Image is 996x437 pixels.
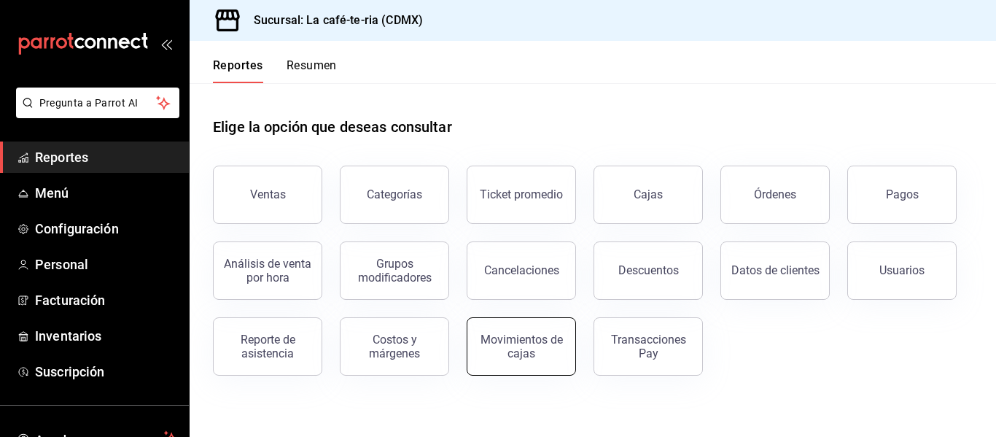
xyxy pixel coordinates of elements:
a: Cajas [594,166,703,224]
div: Movimientos de cajas [476,333,567,360]
div: Reporte de asistencia [222,333,313,360]
button: Resumen [287,58,337,83]
button: open_drawer_menu [160,38,172,50]
button: Pregunta a Parrot AI [16,88,179,118]
button: Usuarios [847,241,957,300]
div: navigation tabs [213,58,337,83]
div: Categorías [367,187,422,201]
button: Análisis de venta por hora [213,241,322,300]
div: Ventas [250,187,286,201]
div: Transacciones Pay [603,333,693,360]
div: Descuentos [618,263,679,277]
span: Configuración [35,219,177,239]
span: Suscripción [35,362,177,382]
div: Ticket promedio [480,187,563,201]
button: Cancelaciones [467,241,576,300]
div: Datos de clientes [731,263,820,277]
button: Descuentos [594,241,703,300]
span: Menú [35,183,177,203]
span: Personal [35,255,177,274]
button: Reporte de asistencia [213,317,322,376]
button: Categorías [340,166,449,224]
button: Grupos modificadores [340,241,449,300]
span: Facturación [35,290,177,310]
button: Costos y márgenes [340,317,449,376]
div: Cajas [634,186,664,204]
div: Cancelaciones [484,263,559,277]
button: Ventas [213,166,322,224]
div: Usuarios [879,263,925,277]
h3: Sucursal: La café-te-ria (CDMX) [242,12,423,29]
div: Órdenes [754,187,796,201]
span: Pregunta a Parrot AI [39,96,157,111]
button: Reportes [213,58,263,83]
button: Movimientos de cajas [467,317,576,376]
button: Transacciones Pay [594,317,703,376]
span: Inventarios [35,326,177,346]
div: Grupos modificadores [349,257,440,285]
h1: Elige la opción que deseas consultar [213,116,452,138]
button: Datos de clientes [720,241,830,300]
div: Pagos [886,187,919,201]
button: Órdenes [720,166,830,224]
div: Análisis de venta por hora [222,257,313,285]
span: Reportes [35,147,177,167]
button: Ticket promedio [467,166,576,224]
button: Pagos [847,166,957,224]
div: Costos y márgenes [349,333,440,360]
a: Pregunta a Parrot AI [10,106,179,121]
